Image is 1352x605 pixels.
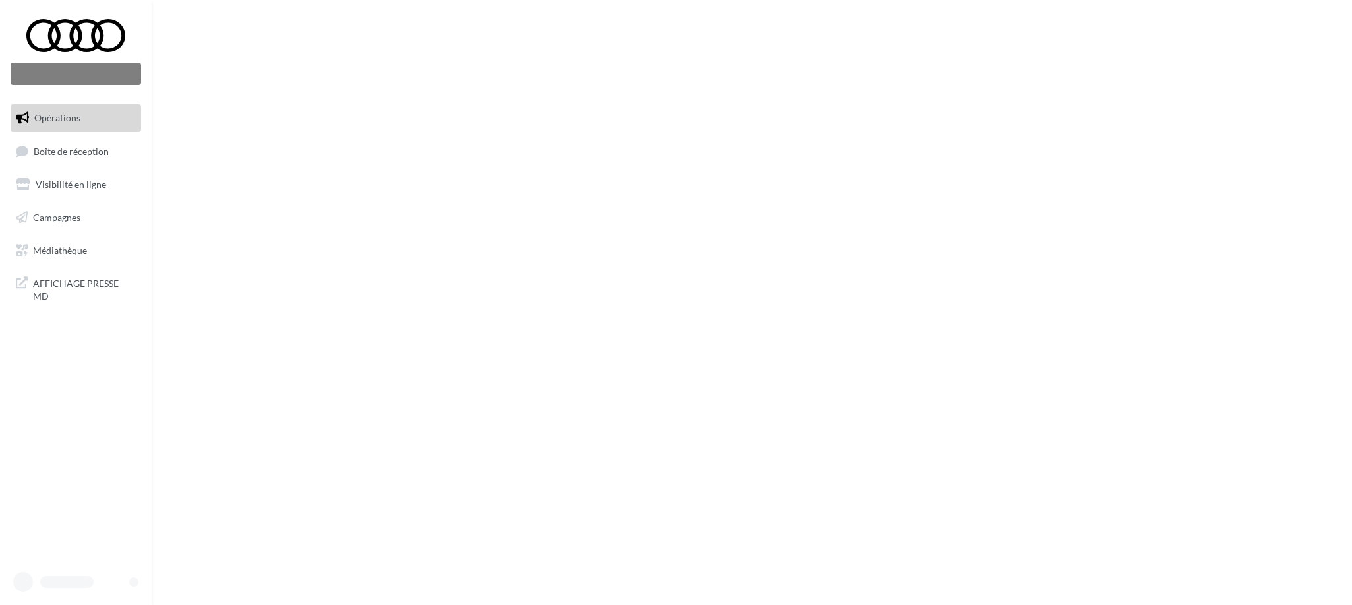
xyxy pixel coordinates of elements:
span: Campagnes [33,212,80,223]
span: Visibilité en ligne [36,179,106,190]
span: Opérations [34,112,80,123]
span: Médiathèque [33,244,87,255]
a: AFFICHAGE PRESSE MD [8,269,144,308]
a: Médiathèque [8,237,144,265]
a: Boîte de réception [8,137,144,166]
a: Visibilité en ligne [8,171,144,199]
span: Boîte de réception [34,145,109,156]
span: AFFICHAGE PRESSE MD [33,274,136,303]
div: Nouvelle campagne [11,63,141,85]
a: Campagnes [8,204,144,232]
a: Opérations [8,104,144,132]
